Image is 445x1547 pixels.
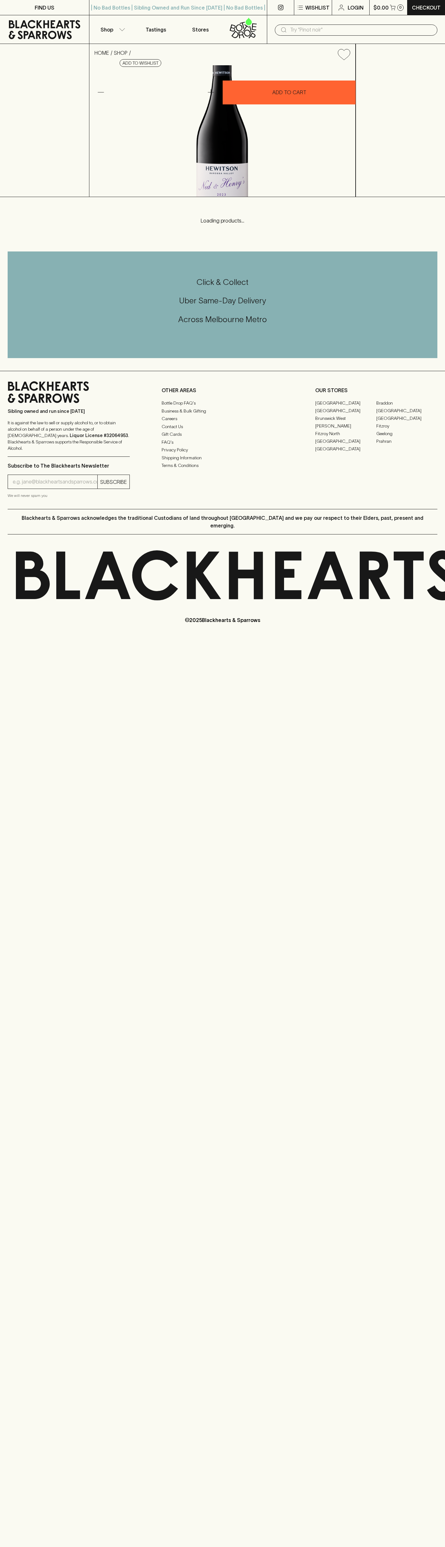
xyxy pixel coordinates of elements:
h5: Across Melbourne Metro [8,314,437,325]
button: Add to wishlist [120,59,161,67]
a: [GEOGRAPHIC_DATA] [315,445,376,453]
a: Terms & Conditions [162,462,284,470]
button: ADD TO CART [223,81,356,104]
a: Brunswick West [315,414,376,422]
button: Shop [89,15,134,44]
a: Braddon [376,399,437,407]
a: [PERSON_NAME] [315,422,376,430]
a: Gift Cards [162,431,284,438]
a: Fitzroy [376,422,437,430]
p: It is against the law to sell or supply alcohol to, or to obtain alcohol on behalf of a person un... [8,420,130,451]
p: Subscribe to The Blackhearts Newsletter [8,462,130,470]
a: [GEOGRAPHIC_DATA] [315,437,376,445]
a: Stores [178,15,223,44]
a: Prahran [376,437,437,445]
p: We will never spam you [8,492,130,499]
input: e.g. jane@blackheartsandsparrows.com.au [13,477,97,487]
a: Contact Us [162,423,284,430]
p: 0 [399,6,402,9]
a: Business & Bulk Gifting [162,407,284,415]
a: [GEOGRAPHIC_DATA] [376,407,437,414]
img: 37431.png [89,65,355,197]
p: Checkout [412,4,441,11]
h5: Click & Collect [8,277,437,287]
p: ADD TO CART [272,88,306,96]
p: OTHER AREAS [162,386,284,394]
p: $0.00 [373,4,389,11]
p: Wishlist [305,4,330,11]
a: [GEOGRAPHIC_DATA] [315,399,376,407]
a: HOME [94,50,109,56]
p: Login [348,4,364,11]
a: Bottle Drop FAQ's [162,399,284,407]
a: [GEOGRAPHIC_DATA] [315,407,376,414]
p: Stores [192,26,209,33]
a: Geelong [376,430,437,437]
p: Blackhearts & Sparrows acknowledges the traditional Custodians of land throughout [GEOGRAPHIC_DAT... [12,514,433,529]
strong: Liquor License #32064953 [70,433,128,438]
button: Add to wishlist [335,46,353,63]
a: SHOP [114,50,128,56]
div: Call to action block [8,251,437,358]
a: [GEOGRAPHIC_DATA] [376,414,437,422]
p: Tastings [146,26,166,33]
p: Loading products... [6,217,439,224]
p: FIND US [35,4,54,11]
a: Fitzroy North [315,430,376,437]
a: Shipping Information [162,454,284,462]
p: Shop [101,26,113,33]
a: FAQ's [162,438,284,446]
input: Try "Pinot noir" [290,25,432,35]
a: Careers [162,415,284,423]
p: Sibling owned and run since [DATE] [8,408,130,414]
h5: Uber Same-Day Delivery [8,295,437,306]
a: Tastings [134,15,178,44]
p: SUBSCRIBE [100,478,127,486]
p: OUR STORES [315,386,437,394]
a: Privacy Policy [162,446,284,454]
button: SUBSCRIBE [98,475,129,489]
